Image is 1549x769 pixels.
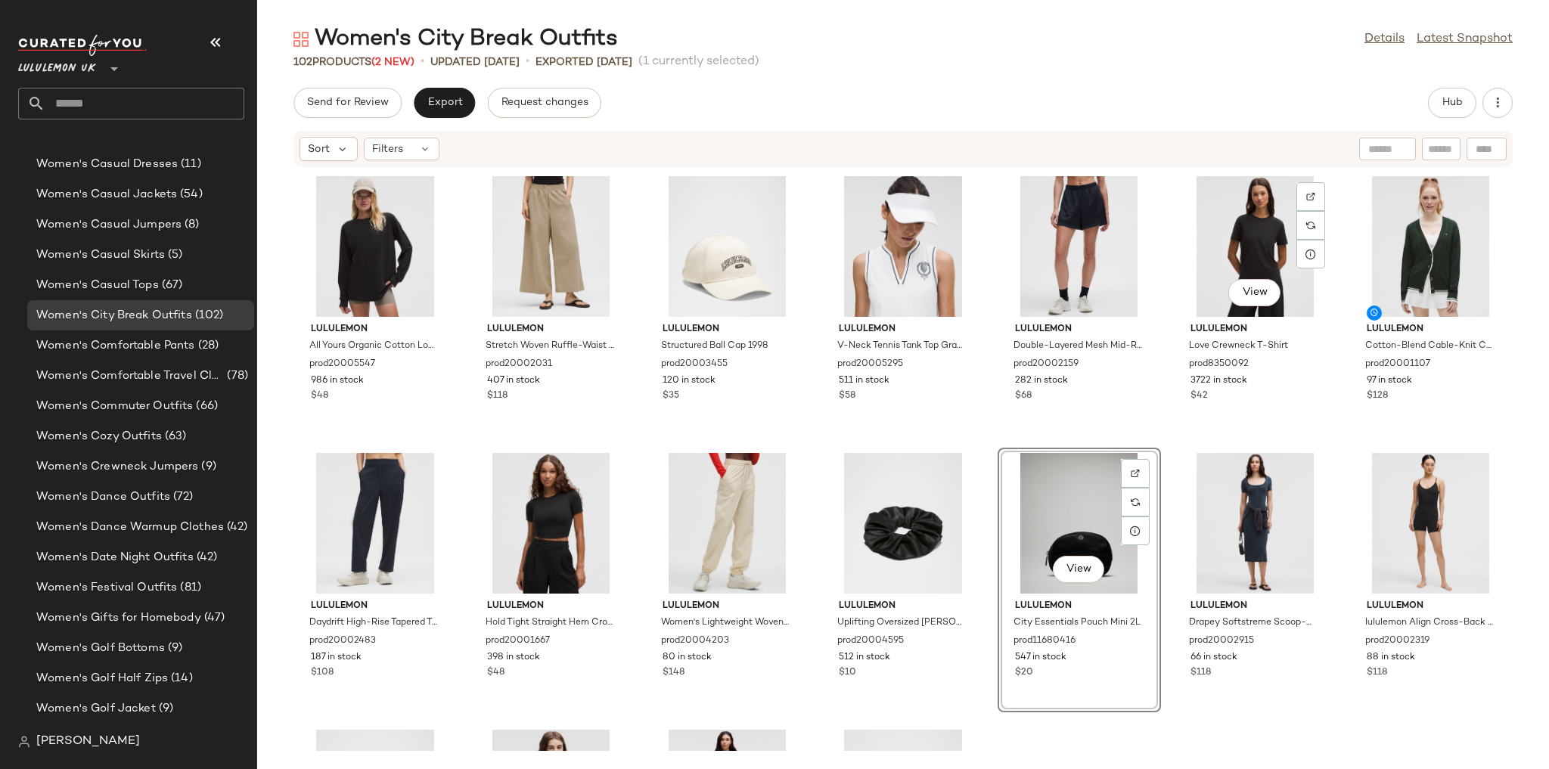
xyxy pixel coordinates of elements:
span: (78) [224,367,248,385]
a: Details [1364,30,1405,48]
span: Women's Casual Jackets [36,186,177,203]
span: • [421,53,424,71]
span: lululemon [839,323,967,336]
span: $10 [839,666,856,680]
img: LW3JA7S_0001_1 [475,453,628,594]
span: (67) [159,277,183,294]
span: Hub [1442,97,1463,109]
span: prod20004203 [661,634,729,648]
span: View [1066,563,1091,575]
span: prod20002915 [1189,634,1254,648]
span: (2 New) [371,57,414,68]
span: Women's Comfortable Pants [36,337,195,355]
span: 80 in stock [663,651,712,665]
span: Women's Casual Tops [36,277,159,294]
span: (8) [182,216,199,234]
img: svg%3e [1306,192,1315,201]
span: City Essentials Pouch Mini 2L [1014,616,1141,630]
span: Love Crewneck T-Shirt [1189,340,1288,353]
span: (66) [193,398,218,415]
img: LW7DFUS_071555_1 [1003,176,1156,317]
span: $148 [663,666,684,680]
p: updated [DATE] [430,54,520,70]
span: $118 [1190,666,1211,680]
span: Hold Tight Straight Hem Cropped T-Shirt [486,616,614,630]
span: prod20005295 [837,358,903,371]
span: 102 [293,57,312,68]
span: (9) [165,640,182,657]
span: 3722 in stock [1190,374,1247,388]
span: prod20001667 [486,634,550,648]
span: Daydrift High-Rise Tapered Trouser Short [309,616,438,630]
p: Exported [DATE] [535,54,632,70]
span: lululemon [1190,323,1319,336]
span: 187 in stock [311,651,362,665]
span: prod20004595 [837,634,904,648]
span: Lululemon UK [18,51,96,79]
span: View [1241,287,1267,299]
span: $35 [663,389,679,403]
span: V-Neck Tennis Tank Top Graphic [837,340,966,353]
span: Structured Ball Cap 1998 [661,340,768,353]
span: Women's Dance Warmup Clothes [36,519,224,536]
span: lululemon [1015,323,1144,336]
span: (28) [195,337,219,355]
span: prod11680416 [1014,634,1076,648]
span: prod8350092 [1189,358,1249,371]
img: LW5HEZS_031382_1 [299,453,452,594]
span: Uplifting Oversized [PERSON_NAME] [837,616,966,630]
span: Sort [308,141,330,157]
span: 511 in stock [839,374,889,388]
button: Hub [1428,88,1476,118]
span: $58 [839,389,855,403]
span: Women's Crewneck Jumpers [36,458,198,476]
span: prod20001107 [1365,358,1430,371]
span: Women's Casual Dresses [36,156,178,173]
span: $42 [1190,389,1208,403]
img: svg%3e [1306,221,1315,230]
span: [PERSON_NAME] [36,733,140,751]
span: Stretch Woven Ruffle-Waist Wide-Leg Cropped Pant [486,340,614,353]
span: Filters [372,141,403,157]
span: Women's Commuter Outfits [36,398,193,415]
span: 512 in stock [839,651,890,665]
span: prod20003455 [661,358,728,371]
span: (54) [177,186,203,203]
span: Women's Dance Outfits [36,488,170,506]
img: LW3JBYS_069021_1 [1355,176,1507,317]
span: $108 [311,666,334,680]
img: LW1FRUS_069502_1 [827,176,979,317]
button: Request changes [488,88,601,118]
span: Women's Date Night Outfits [36,549,194,566]
span: (47) [201,609,225,627]
span: (14) [168,670,193,687]
span: 282 in stock [1015,374,1068,388]
span: lululemon Align Cross-Back Bodysuit 4" [1365,616,1494,630]
span: (63) [162,428,187,445]
span: • [526,53,529,71]
img: cfy_white_logo.C9jOOHJF.svg [18,35,147,56]
img: LW6CWBS_068684_1 [475,176,628,317]
span: $48 [487,666,504,680]
span: $118 [487,389,508,403]
span: lululemon [1367,323,1495,336]
img: LW1FROS_0001_1 [1355,453,1507,594]
span: Women's Lightweight Woven Jogger SLNSH Collection [661,616,790,630]
span: lululemon [311,600,439,613]
span: (42) [224,519,248,536]
span: lululemon [1367,600,1495,613]
span: (11) [178,156,201,173]
img: LW3EPFS_0001_1 [1178,176,1331,317]
span: Women's Casual Skirts [36,247,165,264]
span: prod20002483 [309,634,376,648]
span: Women's Festival Outfits [36,579,177,597]
span: lululemon [311,323,439,336]
span: lululemon [487,323,616,336]
span: 66 in stock [1190,651,1237,665]
span: lululemon [663,600,791,613]
span: prod20002031 [486,358,552,371]
img: svg%3e [293,32,309,47]
span: Send for Review [306,97,389,109]
span: lululemon [839,600,967,613]
img: svg%3e [1131,498,1140,507]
